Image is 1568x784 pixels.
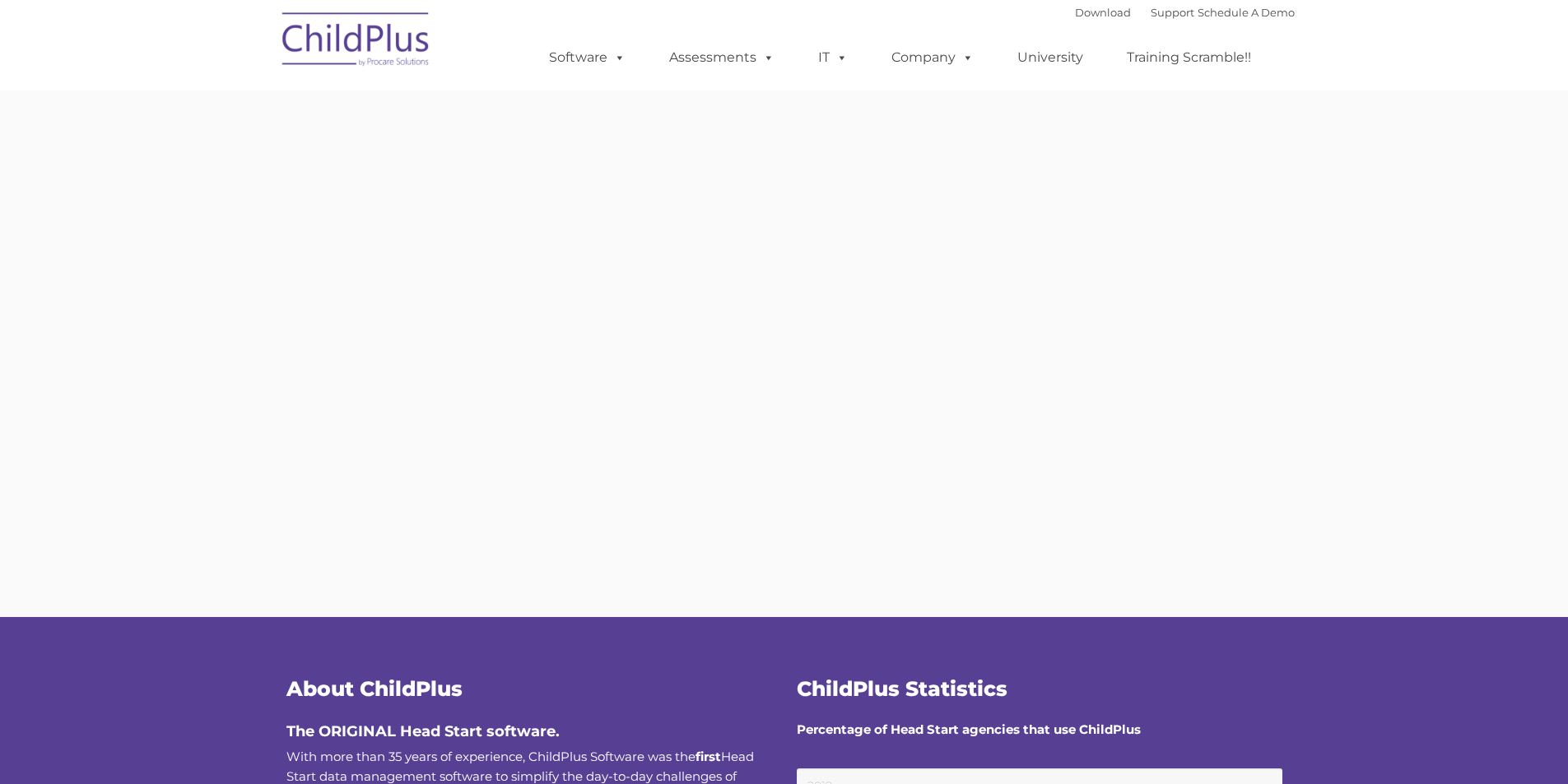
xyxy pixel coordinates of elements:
span: ChildPlus Statistics [797,676,1007,701]
a: Download [1075,6,1131,19]
img: ChildPlus by Procare Solutions [274,1,439,83]
span: The ORIGINAL Head Start software. [286,722,560,740]
a: Software [533,41,642,74]
a: Schedule A Demo [1198,6,1295,19]
span: About ChildPlus [286,676,463,701]
a: Support [1151,6,1194,19]
a: Training Scramble!! [1110,41,1268,74]
font: | [1075,6,1295,19]
a: Assessments [653,41,791,74]
b: first [696,749,721,764]
a: Company [875,41,990,74]
strong: Percentage of Head Start agencies that use ChildPlus [797,721,1141,737]
a: IT [802,41,864,74]
a: University [1001,41,1100,74]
